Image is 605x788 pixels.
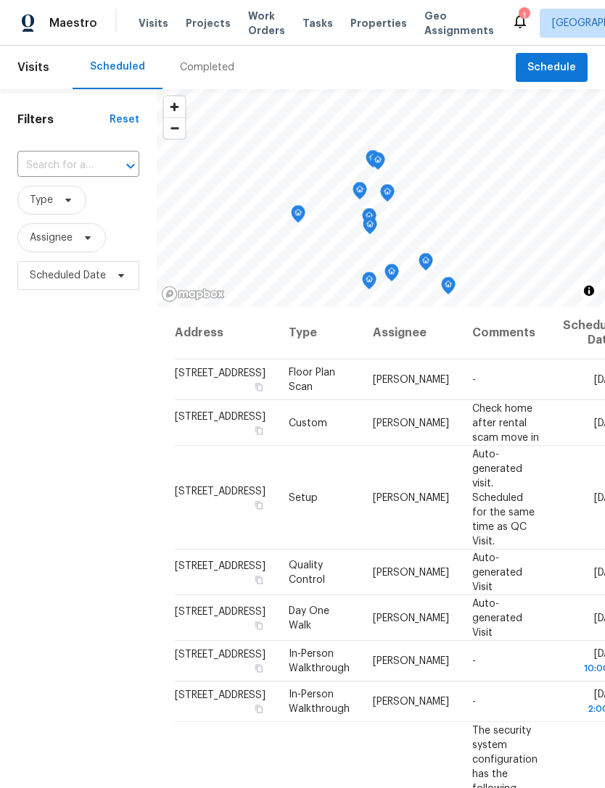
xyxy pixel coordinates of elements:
button: Schedule [516,53,588,83]
span: Visits [139,16,168,30]
span: Tasks [302,18,333,28]
span: [PERSON_NAME] [373,492,449,502]
span: [STREET_ADDRESS] [175,690,266,700]
div: Completed [180,60,234,75]
span: [PERSON_NAME] [373,375,449,385]
button: Copy Address [252,573,266,586]
button: Copy Address [252,702,266,716]
button: Copy Address [252,662,266,675]
span: Custom [289,418,327,428]
span: [STREET_ADDRESS] [175,486,266,496]
button: Copy Address [252,381,266,394]
div: Map marker [362,208,376,231]
div: Map marker [366,150,380,173]
div: Map marker [363,217,377,239]
span: Work Orders [248,9,285,38]
button: Open [120,156,141,176]
span: [STREET_ADDRESS] [175,560,266,571]
span: Floor Plan Scan [289,368,335,392]
span: Setup [289,492,318,502]
div: Map marker [441,277,456,299]
span: [PERSON_NAME] [373,418,449,428]
input: Search for an address... [17,154,99,177]
span: [STREET_ADDRESS] [175,606,266,616]
div: Scheduled [90,59,145,74]
span: Auto-generated visit. Scheduled for the same time as QC Visit. [472,449,535,546]
div: Map marker [384,264,399,286]
button: Copy Address [252,498,266,511]
span: Check home after rental scam move in [472,403,539,442]
span: Maestro [49,16,97,30]
div: Map marker [380,184,395,207]
span: Assignee [30,231,73,245]
div: Reset [110,112,139,127]
span: - [472,697,476,707]
span: Properties [350,16,407,30]
span: Scheduled Date [30,268,106,283]
a: Mapbox homepage [161,286,225,302]
button: Copy Address [252,618,266,631]
span: Projects [186,16,231,30]
span: Type [30,193,53,207]
th: Comments [461,307,551,360]
th: Address [174,307,277,360]
span: [PERSON_NAME] [373,697,449,707]
th: Assignee [361,307,461,360]
span: In-Person Walkthrough [289,649,350,673]
span: - [472,656,476,666]
span: [PERSON_NAME] [373,613,449,623]
button: Zoom out [164,117,185,138]
span: Zoom out [164,118,185,138]
button: Toggle attribution [580,282,598,299]
span: [PERSON_NAME] [373,656,449,666]
div: Map marker [353,182,367,204]
div: Map marker [291,205,305,228]
span: Schedule [527,59,576,77]
h1: Filters [17,112,110,127]
div: Map marker [371,152,385,175]
div: Map marker [362,272,376,294]
span: Quality Control [289,560,325,584]
span: Visits [17,51,49,83]
span: Toggle attribution [585,283,593,299]
button: Zoom in [164,96,185,117]
span: Auto-generated Visit [472,598,522,637]
span: In-Person Walkthrough [289,689,350,714]
div: Map marker [419,253,433,275]
span: [STREET_ADDRESS] [175,650,266,660]
div: 1 [519,9,529,23]
span: Day One Walk [289,605,329,630]
span: [PERSON_NAME] [373,567,449,577]
button: Copy Address [252,423,266,436]
span: Auto-generated Visit [472,552,522,592]
span: [STREET_ADDRESS] [175,368,266,378]
span: - [472,375,476,385]
th: Type [277,307,361,360]
span: Geo Assignments [424,9,494,38]
span: [STREET_ADDRESS] [175,411,266,421]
